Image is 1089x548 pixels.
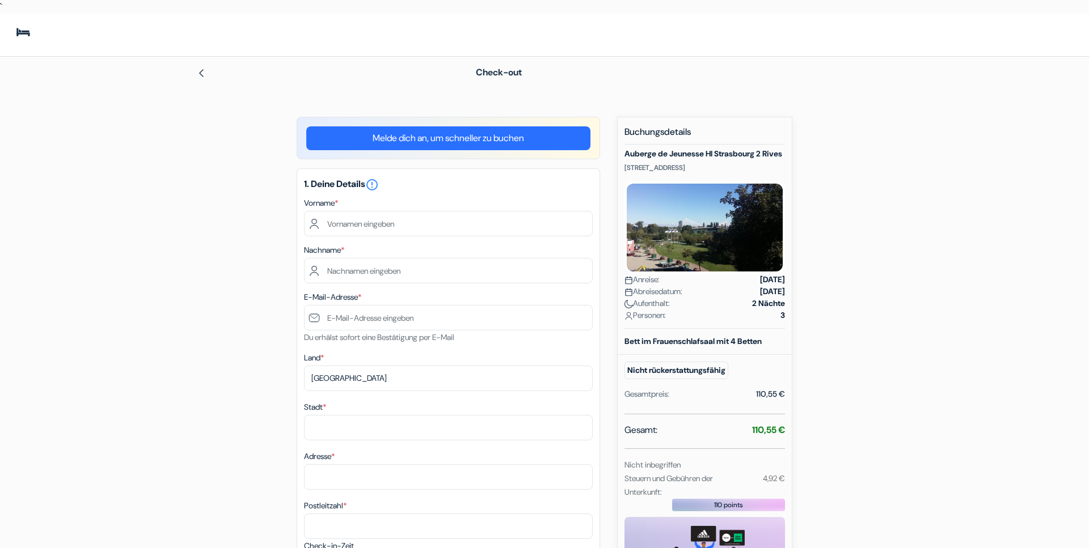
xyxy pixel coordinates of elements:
label: Nachname [304,244,344,256]
span: Personen: [624,309,666,321]
img: calendar.svg [624,276,633,284]
strong: [DATE] [760,274,785,286]
span: Gesamt: [624,423,657,437]
small: 4,92 € [763,473,785,483]
label: Adresse [304,451,335,462]
label: E-Mail-Adresse [304,291,361,303]
img: calendar.svg [624,288,633,296]
p: [STREET_ADDRESS] [624,163,785,172]
span: Anreise: [624,274,660,286]
label: Vorname [304,197,338,209]
input: Nachnamen eingeben [304,258,593,283]
img: moon.svg [624,300,633,308]
h5: 1. Deine Details [304,178,593,192]
label: Land [304,352,324,364]
a: error_outline [365,178,379,190]
img: user_icon.svg [624,312,633,320]
label: Postleitzahl [304,500,347,512]
strong: [DATE] [760,286,785,298]
div: Gesamtpreis: [624,388,669,400]
h5: Buchungsdetails [624,126,785,145]
strong: 3 [780,309,785,321]
a: Melde dich an, um schneller zu buchen [306,126,590,150]
input: Vornamen eingeben [304,211,593,236]
div: 110,55 € [756,388,785,400]
img: Jugendherbergen.com [14,23,149,47]
h5: Auberge de Jeunesse HI Strasbourg 2 Rives [624,149,785,159]
input: E-Mail-Adresse eingeben [304,305,593,330]
span: Abreisedatum: [624,286,682,298]
img: left_arrow.svg [197,69,206,78]
small: Nicht inbegriffen [624,460,681,470]
small: Nicht rückerstattungsfähig [624,362,728,379]
span: Check-out [476,66,522,78]
strong: 110,55 € [752,424,785,436]
i: error_outline [365,178,379,192]
label: Stadt [304,401,326,413]
span: 110 points [714,500,743,510]
span: Aufenthalt: [624,298,670,309]
b: Bett im Frauenschlafsaal mit 4 Betten [624,336,762,346]
small: Du erhälst sofort eine Bestätigung per E-Mail [304,332,454,342]
small: Steuern und Gebühren der Unterkunft: [624,473,713,497]
strong: 2 Nächte [752,298,785,309]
